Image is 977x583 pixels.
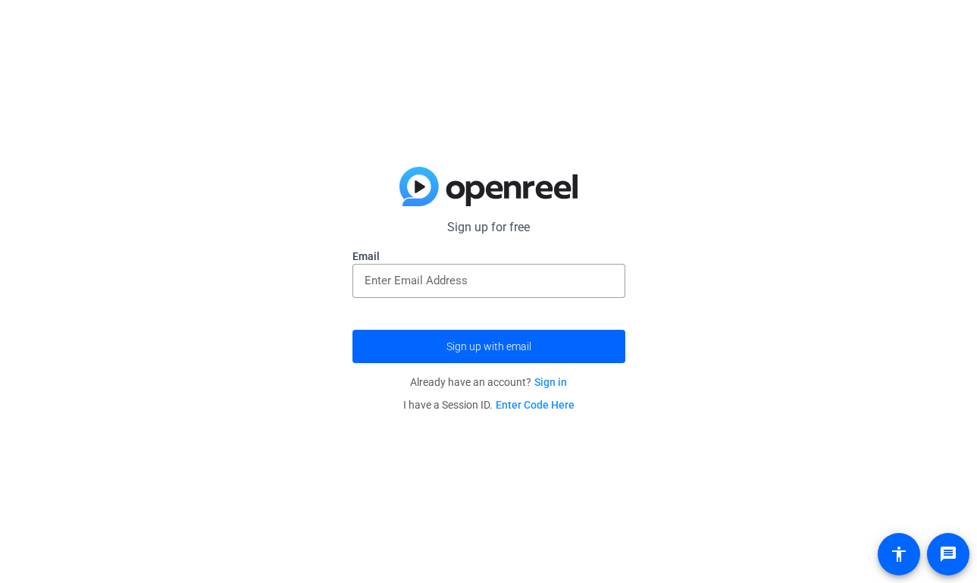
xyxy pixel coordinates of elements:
img: blue-gradient.svg [399,167,578,206]
label: Email [352,249,625,264]
span: Already have an account? [410,376,567,388]
mat-icon: message [939,545,957,563]
button: Sign up with email [352,330,625,363]
input: Enter Email Address [365,271,613,290]
a: Sign in [534,376,567,388]
p: Sign up for free [352,218,625,237]
span: I have a Session ID. [403,399,575,411]
a: Enter Code Here [496,399,575,411]
mat-icon: accessibility [890,545,908,563]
